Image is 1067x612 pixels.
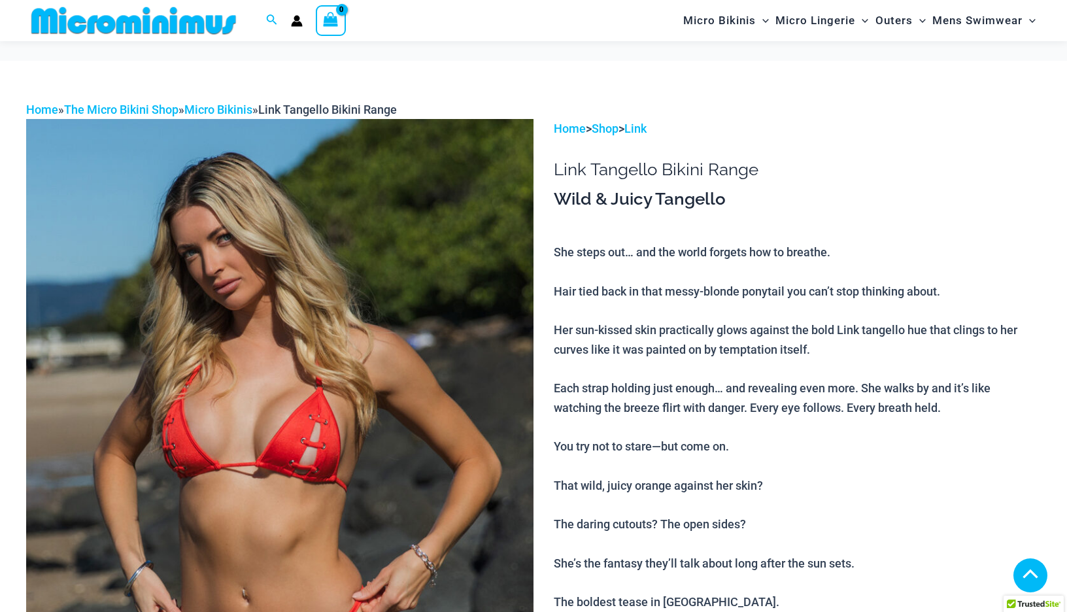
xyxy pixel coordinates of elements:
a: Search icon link [266,12,278,29]
a: Micro LingerieMenu ToggleMenu Toggle [772,4,872,37]
span: Menu Toggle [1023,4,1036,37]
a: Micro Bikinis [184,103,252,116]
span: Menu Toggle [855,4,868,37]
a: Link [624,122,647,135]
a: View Shopping Cart, empty [316,5,346,35]
span: Link Tangello Bikini Range [258,103,397,116]
span: Micro Lingerie [775,4,855,37]
img: MM SHOP LOGO FLAT [26,6,241,35]
h3: Wild & Juicy Tangello [554,188,1041,211]
a: Micro BikinisMenu ToggleMenu Toggle [680,4,772,37]
a: OutersMenu ToggleMenu Toggle [872,4,929,37]
a: Home [26,103,58,116]
span: Menu Toggle [756,4,769,37]
a: Mens SwimwearMenu ToggleMenu Toggle [929,4,1039,37]
p: > > [554,119,1041,139]
span: Menu Toggle [913,4,926,37]
h1: Link Tangello Bikini Range [554,160,1041,180]
a: Account icon link [291,15,303,27]
a: Shop [592,122,618,135]
a: The Micro Bikini Shop [64,103,178,116]
span: Micro Bikinis [683,4,756,37]
span: » » » [26,103,397,116]
a: Home [554,122,586,135]
span: Mens Swimwear [932,4,1023,37]
nav: Site Navigation [678,2,1041,39]
span: Outers [875,4,913,37]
